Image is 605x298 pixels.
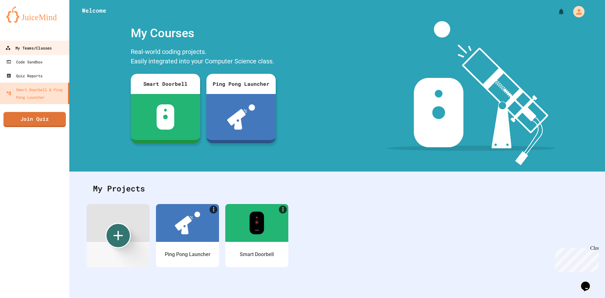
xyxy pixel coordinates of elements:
div: Create new [106,223,131,248]
div: Smart Doorbell & Ping Pong Launcher [6,86,66,101]
div: Real-world coding projects. Easily integrated into your Computer Science class. [128,45,279,69]
iframe: chat widget [579,273,599,292]
a: Join Quiz [3,112,66,127]
a: MorePing Pong Launcher [156,204,219,267]
a: More [279,206,287,213]
div: Ping Pong Launcher [206,74,276,94]
a: More [210,206,217,213]
div: My Teams/Classes [5,44,52,52]
img: banner-image-my-projects.png [387,21,556,165]
div: Smart Doorbell [240,251,274,258]
img: sdb-white.svg [157,104,175,130]
div: Chat with us now!Close [3,3,43,40]
div: My Account [567,4,586,19]
a: MoreSmart Doorbell [225,204,288,267]
div: My Notifications [546,6,567,17]
img: ppl-with-ball.png [175,212,200,234]
div: My Courses [128,21,279,45]
iframe: chat widget [553,245,599,272]
div: Code Sandbox [6,58,43,66]
img: logo-orange.svg [6,6,63,23]
div: My Projects [87,176,588,201]
div: Quiz Reports [6,72,43,79]
div: Ping Pong Launcher [165,251,210,258]
img: ppl-with-ball.png [227,104,255,130]
img: sdb-real-colors.png [250,212,264,234]
div: Smart Doorbell [131,74,200,94]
